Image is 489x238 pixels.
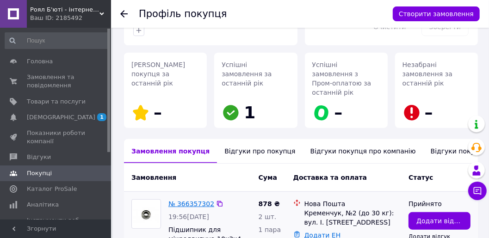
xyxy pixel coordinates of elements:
[334,103,343,122] span: –
[425,103,433,122] span: –
[168,213,209,220] span: 19:56[DATE]
[133,200,159,228] img: Фото товару
[97,113,106,121] span: 1
[304,199,402,208] div: Нова Пошта
[27,73,86,90] span: Замовлення та повідомлення
[416,216,463,226] span: Додати відгук
[131,61,185,87] span: [PERSON_NAME] покупця за останній рік
[259,213,277,220] span: 2 шт.
[30,14,111,22] div: Ваш ID: 2185492
[5,32,109,49] input: Пошук
[304,208,402,227] div: Кременчук, №2 (до 30 кг): вул. І. [STREET_ADDRESS]
[139,8,227,19] h1: Профіль покупця
[312,61,371,96] span: Успішні замовлення з Пром-оплатою за останній рік
[27,153,51,161] span: Відгуки
[27,113,95,122] span: [DEMOGRAPHIC_DATA]
[30,6,99,14] span: Роял Б'юті - інтернет магазин
[131,174,176,181] span: Замовлення
[303,139,423,163] div: Відгуки покупця про компанію
[131,199,161,229] a: Фото товару
[409,212,470,230] button: Додати відгук
[124,139,217,163] div: Замовлення покупця
[27,57,53,66] span: Головна
[27,216,86,233] span: Інструменти веб-майстра та SEO
[222,61,272,87] span: Успішні замовлення за останній рік
[168,200,214,207] a: № 366357302
[27,185,77,193] span: Каталог ProSale
[259,200,280,207] span: 878 ₴
[154,103,162,122] span: –
[27,129,86,146] span: Показники роботи компанії
[27,98,86,106] span: Товари та послуги
[293,174,367,181] span: Доставка та оплата
[393,6,480,21] button: Створити замовлення
[244,103,255,122] span: 1
[409,174,433,181] span: Статус
[27,169,52,177] span: Покупці
[402,61,452,87] span: Незабрані замовлення за останній рік
[409,199,470,208] div: Прийнято
[27,201,59,209] span: Аналітика
[120,9,128,18] div: Повернутися назад
[259,226,281,233] span: 1 пара
[259,174,277,181] span: Cума
[217,139,303,163] div: Відгуки про покупця
[468,182,487,200] button: Чат з покупцем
